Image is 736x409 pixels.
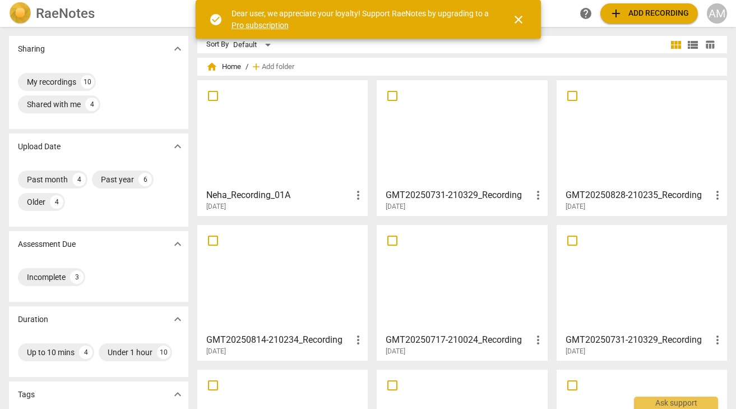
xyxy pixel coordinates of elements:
[169,386,186,403] button: Show more
[169,40,186,57] button: Show more
[201,84,364,211] a: Neha_Recording_01A[DATE]
[206,347,226,356] span: [DATE]
[171,388,184,401] span: expand_more
[50,195,63,209] div: 4
[209,13,223,26] span: check_circle
[70,270,84,284] div: 3
[233,36,275,54] div: Default
[138,173,152,186] div: 6
[201,229,364,356] a: GMT20250814-210234_Recording[DATE]
[381,84,543,211] a: GMT20250731-210329_Recording[DATE]
[711,333,724,347] span: more_vert
[108,347,152,358] div: Under 1 hour
[18,314,48,325] p: Duration
[169,311,186,328] button: Show more
[566,189,711,202] h3: GMT20250828-210235_Recording
[27,174,68,185] div: Past month
[232,21,289,30] a: Pro subscription
[18,43,45,55] p: Sharing
[609,7,623,20] span: add
[386,189,531,202] h3: GMT20250731-210329_Recording
[206,61,217,72] span: home
[705,39,715,50] span: table_chart
[79,346,92,359] div: 4
[157,346,170,359] div: 10
[251,61,262,72] span: add
[609,7,689,20] span: Add recording
[206,40,229,49] div: Sort By
[171,237,184,251] span: expand_more
[262,63,294,71] span: Add folder
[351,333,365,347] span: more_vert
[232,8,492,31] div: Dear user, we appreciate your loyalty! Support RaeNotes by upgrading to a
[85,98,99,111] div: 4
[171,42,184,56] span: expand_more
[669,38,683,52] span: view_module
[711,189,724,202] span: more_vert
[171,313,184,326] span: expand_more
[566,333,711,347] h3: GMT20250731-210329_Recording
[600,3,698,24] button: Upload
[169,138,186,155] button: Show more
[206,333,351,347] h3: GMT20250814-210234_Recording
[36,6,95,21] h2: RaeNotes
[206,61,241,72] span: Home
[701,36,718,53] button: Table view
[386,202,405,212] span: [DATE]
[566,202,585,212] span: [DATE]
[27,347,75,358] div: Up to 10 mins
[566,347,585,356] span: [DATE]
[505,6,532,33] button: Close
[206,202,226,212] span: [DATE]
[707,3,727,24] button: AM
[579,7,592,20] span: help
[18,389,35,401] p: Tags
[81,75,94,89] div: 10
[531,189,545,202] span: more_vert
[27,76,76,88] div: My recordings
[634,397,718,409] div: Ask support
[512,13,525,26] span: close
[386,347,405,356] span: [DATE]
[684,36,701,53] button: List view
[386,333,531,347] h3: GMT20250717-210024_Recording
[9,2,186,25] a: LogoRaeNotes
[246,63,248,71] span: /
[27,272,66,283] div: Incomplete
[171,140,184,153] span: expand_more
[72,173,86,186] div: 4
[206,189,351,202] h3: Neha_Recording_01A
[686,38,700,52] span: view_list
[561,84,723,211] a: GMT20250828-210235_Recording[DATE]
[169,236,186,252] button: Show more
[18,238,76,250] p: Assessment Due
[668,36,684,53] button: Tile view
[18,141,61,153] p: Upload Date
[9,2,31,25] img: Logo
[101,174,134,185] div: Past year
[561,229,723,356] a: GMT20250731-210329_Recording[DATE]
[381,229,543,356] a: GMT20250717-210024_Recording[DATE]
[351,189,365,202] span: more_vert
[27,196,45,208] div: Older
[27,99,81,110] div: Shared with me
[531,333,545,347] span: more_vert
[576,3,596,24] a: Help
